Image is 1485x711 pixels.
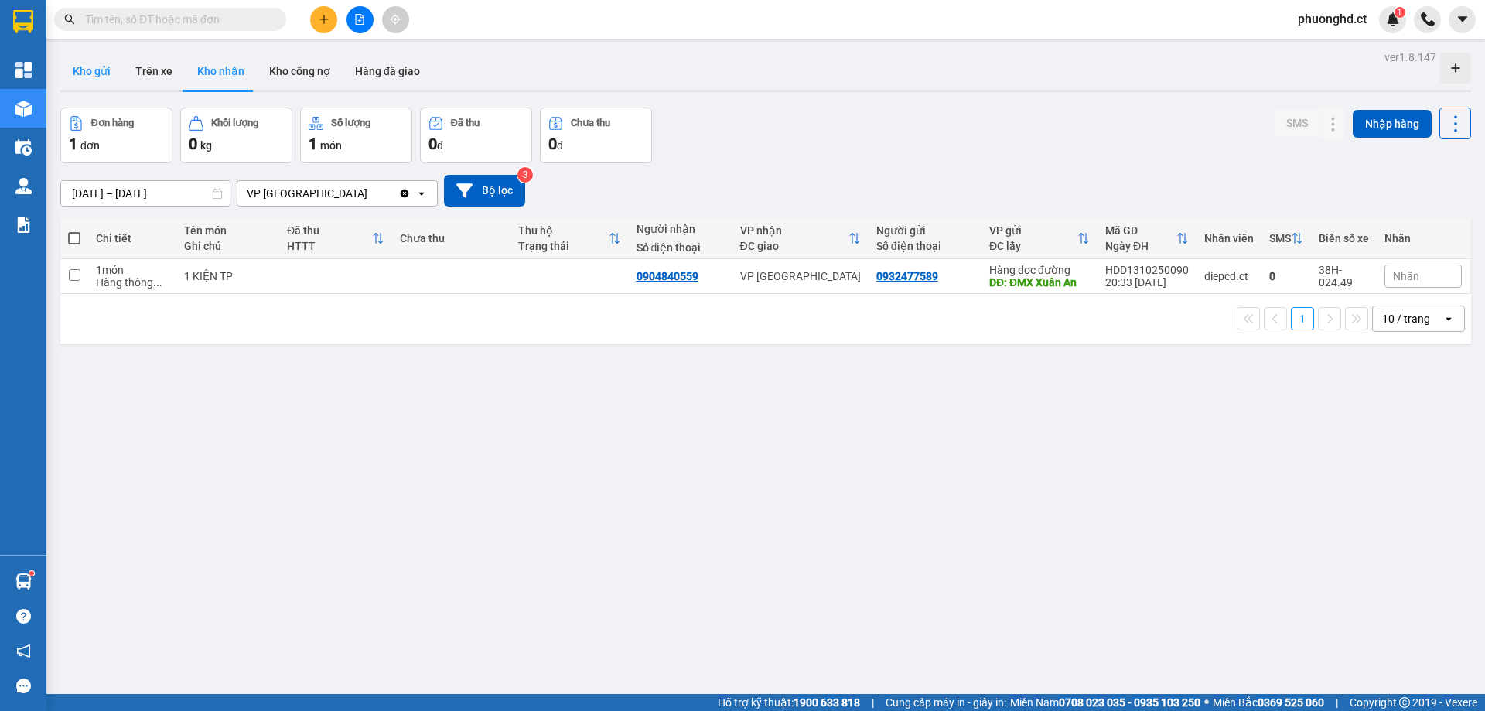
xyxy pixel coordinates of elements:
div: ĐC giao [740,240,848,252]
button: Trên xe [123,53,185,90]
button: plus [310,6,337,33]
span: 1 [69,135,77,153]
span: plus [319,14,329,25]
button: Nhập hàng [1353,110,1432,138]
img: logo.jpg [19,19,97,97]
div: VP nhận [740,224,848,237]
span: search [64,14,75,25]
th: Toggle SortBy [1098,218,1197,259]
div: 10 / trang [1382,311,1430,326]
div: Người nhận [637,223,725,235]
th: Toggle SortBy [1261,218,1311,259]
div: 1 KIỆN TP [184,270,271,282]
th: Toggle SortBy [510,218,629,259]
div: Ghi chú [184,240,271,252]
div: Đơn hàng [91,118,134,128]
div: Đã thu [451,118,480,128]
span: 1 [1397,7,1402,18]
div: Biển số xe [1319,232,1369,244]
li: Cổ Đạm, xã [GEOGRAPHIC_DATA], [GEOGRAPHIC_DATA] [145,38,647,57]
div: 0904840559 [637,270,698,282]
div: SMS [1269,232,1291,244]
button: Kho gửi [60,53,123,90]
button: Bộ lọc [444,175,525,207]
img: warehouse-icon [15,139,32,156]
div: VP [GEOGRAPHIC_DATA] [740,270,861,282]
div: Tên món [184,224,271,237]
img: phone-icon [1421,12,1435,26]
button: Số lượng1món [300,108,412,163]
span: 0 [428,135,437,153]
div: Nhân viên [1204,232,1254,244]
div: Tạo kho hàng mới [1440,53,1471,84]
button: Khối lượng0kg [180,108,292,163]
div: Hàng dọc đường [989,264,1090,276]
span: phuonghd.ct [1285,9,1379,29]
button: 1 [1291,307,1314,330]
div: Đã thu [287,224,372,237]
button: SMS [1274,109,1320,137]
button: Hàng đã giao [343,53,432,90]
div: 38H-024.49 [1319,264,1369,289]
span: copyright [1399,697,1410,708]
button: aim [382,6,409,33]
button: Kho nhận [185,53,257,90]
div: Người gửi [876,224,974,237]
div: Nhãn [1384,232,1462,244]
button: Đã thu0đ [420,108,532,163]
div: Ngày ĐH [1105,240,1176,252]
span: Nhãn [1393,270,1419,282]
div: Số điện thoại [637,241,725,254]
img: warehouse-icon [15,573,32,590]
div: Chi tiết [96,232,169,244]
span: | [872,694,874,711]
div: Số lượng [331,118,370,128]
div: VP gửi [989,224,1077,237]
li: Hotline: 1900252555 [145,57,647,77]
span: 1 [309,135,317,153]
span: đ [557,139,563,152]
span: Cung cấp máy in - giấy in: [886,694,1006,711]
strong: 1900 633 818 [794,696,860,709]
span: Miền Bắc [1213,694,1324,711]
span: món [320,139,342,152]
div: DĐ: ĐMX Xuân An [989,276,1090,289]
span: kg [200,139,212,152]
span: | [1336,694,1338,711]
button: file-add [346,6,374,33]
div: VP [GEOGRAPHIC_DATA] [247,186,367,201]
div: Thu hộ [518,224,609,237]
span: ⚪️ [1204,699,1209,706]
div: Số điện thoại [876,240,974,252]
img: solution-icon [15,217,32,233]
strong: 0369 525 060 [1258,696,1324,709]
sup: 3 [517,167,533,183]
svg: Clear value [398,187,411,200]
img: logo-vxr [13,10,33,33]
div: 20:33 [DATE] [1105,276,1189,289]
div: 1 món [96,264,169,276]
sup: 1 [1395,7,1405,18]
span: ... [153,276,162,289]
input: Select a date range. [61,181,230,206]
input: Tìm tên, số ĐT hoặc mã đơn [85,11,268,28]
span: question-circle [16,609,31,624]
strong: 0708 023 035 - 0935 103 250 [1059,696,1200,709]
span: notification [16,644,31,658]
img: warehouse-icon [15,101,32,117]
div: HTTT [287,240,372,252]
svg: open [1442,313,1455,325]
div: Mã GD [1105,224,1176,237]
div: ver 1.8.147 [1384,49,1436,66]
button: caret-down [1449,6,1476,33]
th: Toggle SortBy [279,218,392,259]
div: 0 [1269,270,1303,282]
button: Chưa thu0đ [540,108,652,163]
div: Hàng thông thường [96,276,169,289]
div: Chưa thu [400,232,503,244]
div: ĐC lấy [989,240,1077,252]
div: HDD1310250090 [1105,264,1189,276]
button: Kho công nợ [257,53,343,90]
span: Miền Nam [1010,694,1200,711]
div: diepcd.ct [1204,270,1254,282]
